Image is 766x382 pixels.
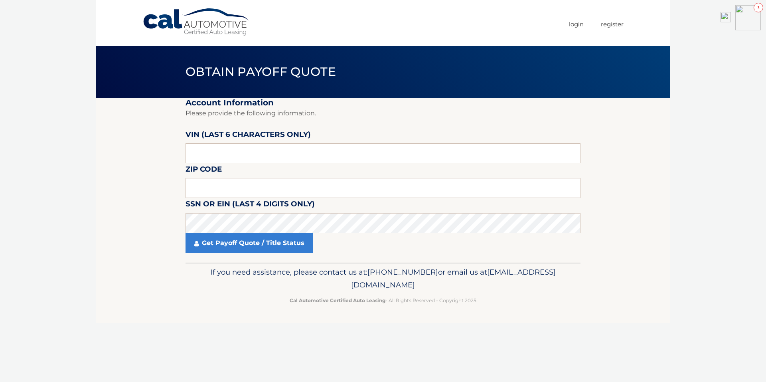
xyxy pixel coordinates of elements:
h2: Account Information [186,98,580,108]
label: Zip Code [186,163,222,178]
p: - All Rights Reserved - Copyright 2025 [191,296,575,305]
p: If you need assistance, please contact us at: or email us at [191,266,575,291]
span: Obtain Payoff Quote [186,64,336,79]
a: Get Payoff Quote / Title Status [186,233,313,253]
span: [PHONE_NUMBER] [367,267,438,277]
img: minimized-close.png [721,12,731,22]
div: 1 [754,3,763,12]
label: VIN (last 6 characters only) [186,129,311,143]
p: Please provide the following information. [186,108,580,119]
a: Cal Automotive [142,8,250,36]
strong: Cal Automotive Certified Auto Leasing [290,297,385,303]
a: Register [601,18,624,31]
label: SSN or EIN (last 4 digits only) [186,198,315,213]
a: Login [569,18,584,31]
img: minimized-icon.png [735,5,761,30]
